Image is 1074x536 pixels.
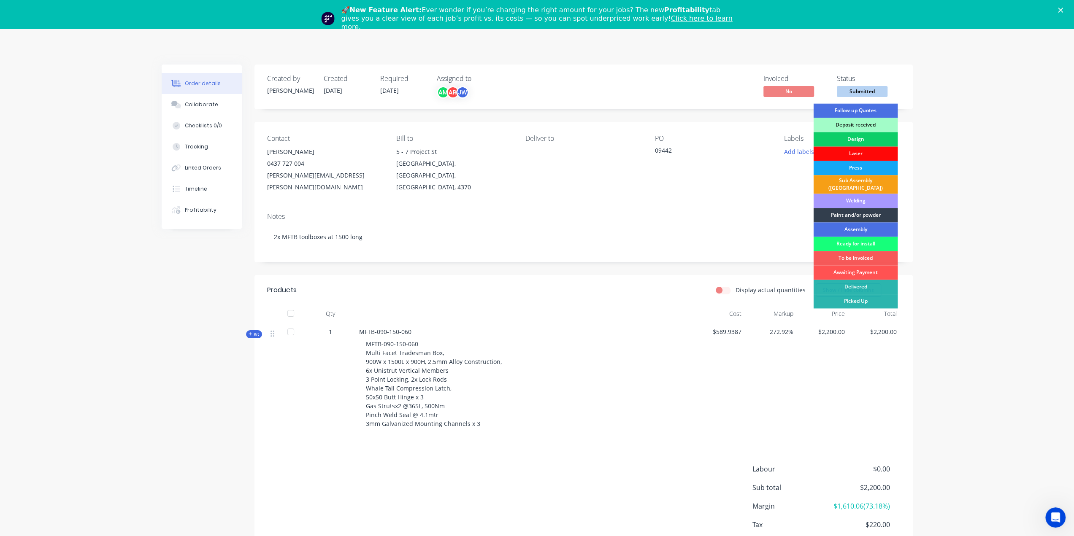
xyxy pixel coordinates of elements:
div: Timeline [185,185,207,193]
div: AM [437,86,449,99]
span: MFTB-090-150-060 Multi Facet Tradesman Box, 900W x 1500L x 900H, 2.5mm Alloy Construction, 6x Uni... [366,340,503,428]
button: AMARJW [437,86,469,99]
div: Linked Orders [185,164,221,172]
span: [DATE] [324,86,342,94]
button: Profitability [162,199,242,221]
div: Awaiting Payment [813,265,898,280]
span: [DATE] [380,86,399,94]
div: Tracking [185,143,208,151]
div: Invoiced [763,75,827,83]
div: Welding [813,194,898,208]
div: Required [380,75,427,83]
div: Bill to [396,135,512,143]
div: Checklists 0/0 [185,122,222,129]
div: 0437 727 004 [267,158,383,170]
div: Laser [813,146,898,161]
button: Tracking [162,136,242,157]
div: Deliver to [525,135,641,143]
div: Products [267,285,297,295]
span: $2,200.00 [827,482,890,493]
div: 09442 [655,146,760,158]
div: Created [324,75,370,83]
span: Sub total [752,482,828,493]
button: Add labels [779,146,818,157]
div: Created by [267,75,314,83]
div: Qty [305,305,356,322]
span: $2,200.00 [852,327,897,336]
div: Markup [745,305,797,322]
div: Delivered [813,280,898,294]
div: Sub Assembly ([GEOGRAPHIC_DATA]) [813,175,898,194]
div: AR [446,86,459,99]
div: PO [655,135,771,143]
button: Checklists 0/0 [162,115,242,136]
div: To be invoiced [813,251,898,265]
span: Margin [752,501,828,511]
span: $589.9387 [697,327,742,336]
div: [PERSON_NAME] [267,146,383,158]
span: $220.00 [827,520,890,530]
label: Display actual quantities [736,286,806,294]
img: Profile image for Team [321,12,335,25]
div: Picked Up [813,294,898,308]
span: Labour [752,464,828,474]
div: [GEOGRAPHIC_DATA], [GEOGRAPHIC_DATA], [GEOGRAPHIC_DATA], 4370 [396,158,512,193]
div: Notes [267,213,900,221]
span: Tax [752,520,828,530]
button: Timeline [162,178,242,199]
div: Follow up Quotes [813,103,898,118]
span: MFTB-090-150-060 [359,328,411,336]
div: Collaborate [185,101,218,108]
button: Order details [162,73,242,94]
span: Kit [249,331,260,337]
div: 5 - 7 Project St[GEOGRAPHIC_DATA], [GEOGRAPHIC_DATA], [GEOGRAPHIC_DATA], 4370 [396,146,512,193]
div: [PERSON_NAME]0437 727 004[PERSON_NAME][EMAIL_ADDRESS][PERSON_NAME][DOMAIN_NAME] [267,146,383,193]
span: 272.92% [748,327,793,336]
iframe: Intercom live chat [1045,507,1066,528]
button: Linked Orders [162,157,242,178]
div: Cost [693,305,745,322]
div: JW [456,86,469,99]
div: Design [813,132,898,146]
button: Collaborate [162,94,242,115]
span: 1 [329,327,332,336]
div: 2x MFTB toolboxes at 1500 long [267,224,900,250]
div: Profitability [185,206,216,214]
div: Assembly [813,222,898,237]
div: Assigned to [437,75,521,83]
div: [PERSON_NAME][EMAIL_ADDRESS][PERSON_NAME][DOMAIN_NAME] [267,170,383,193]
div: 🚀 Ever wonder if you’re charging the right amount for your jobs? The new tab gives you a clear vi... [341,6,740,31]
div: Kit [246,330,262,338]
div: Ready for install [813,237,898,251]
span: $0.00 [827,464,890,474]
b: Profitability [664,6,709,14]
div: Deposit received [813,118,898,132]
div: Press [813,161,898,175]
span: $1,610.06 ( 73.18 %) [827,501,890,511]
div: Labels [784,135,900,143]
div: Contact [267,135,383,143]
span: No [763,86,814,97]
div: Close [1058,8,1066,13]
div: Order details [185,80,221,87]
span: Submitted [837,86,887,97]
div: [PERSON_NAME] [267,86,314,95]
button: Submitted [837,86,887,99]
b: New Feature Alert: [350,6,422,14]
div: Price [797,305,849,322]
div: Paint and/or powder [813,208,898,222]
span: $2,200.00 [800,327,845,336]
div: Status [837,75,900,83]
div: 5 - 7 Project St [396,146,512,158]
a: Click here to learn more. [341,14,733,31]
